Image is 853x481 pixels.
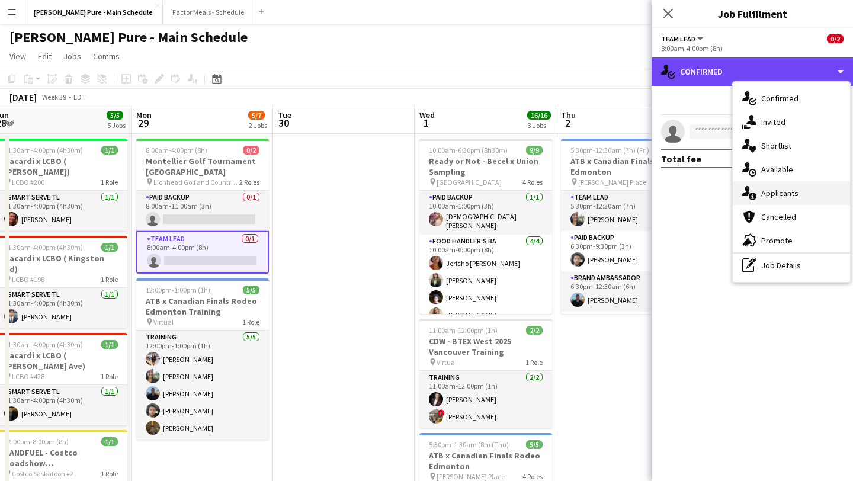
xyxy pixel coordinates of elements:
[101,469,118,478] span: 1 Role
[276,116,291,130] span: 30
[9,91,37,103] div: [DATE]
[661,44,844,53] div: 8:00am-4:00pm (8h)
[733,254,850,277] div: Job Details
[39,92,69,101] span: Week 39
[419,336,552,357] h3: CDW - BTEX West 2025 Vancouver Training
[4,243,83,252] span: 11:30am-4:00pm (4h30m)
[526,146,543,155] span: 9/9
[4,340,83,349] span: 11:30am-4:00pm (4h30m)
[419,450,552,472] h3: ATB x Canadian Finals Rodeo Edmonton
[136,278,269,440] app-job-card: 12:00pm-1:00pm (1h)5/5ATB x Canadian Finals Rodeo Edmonton Training Virtual1 RoleTraining5/512:00...
[528,121,550,130] div: 3 Jobs
[88,49,124,64] a: Comms
[761,211,796,222] span: Cancelled
[419,156,552,177] h3: Ready or Not - Becel x Union Sampling
[419,319,552,428] app-job-card: 11:00am-12:00pm (1h)2/2CDW - BTEX West 2025 Vancouver Training Virtual1 RoleTraining2/211:00am-12...
[243,286,259,294] span: 5/5
[153,318,174,326] span: Virtual
[146,146,207,155] span: 8:00am-4:00pm (8h)
[761,164,793,175] span: Available
[578,178,646,187] span: [PERSON_NAME] Place
[101,146,118,155] span: 1/1
[101,372,118,381] span: 1 Role
[146,286,210,294] span: 12:00pm-1:00pm (1h)
[522,472,543,481] span: 4 Roles
[12,275,44,284] span: LCBO #198
[761,235,793,246] span: Promote
[419,371,552,428] app-card-role: Training2/211:00am-12:00pm (1h)[PERSON_NAME]![PERSON_NAME]
[437,358,457,367] span: Virtual
[661,34,695,43] span: Team Lead
[136,139,269,274] app-job-card: 8:00am-4:00pm (8h)0/2Montellier Golf Tournament [GEOGRAPHIC_DATA] Lionhead Golf and Country Golf2...
[561,271,694,312] app-card-role: Brand Ambassador1/16:30pm-12:30am (6h)[PERSON_NAME]
[418,116,435,130] span: 1
[827,34,844,43] span: 0/2
[63,51,81,62] span: Jobs
[652,57,853,86] div: Confirmed
[101,275,118,284] span: 1 Role
[38,51,52,62] span: Edit
[12,178,44,187] span: LCBO #200
[136,296,269,317] h3: ATB x Canadian Finals Rodeo Edmonton Training
[101,340,118,349] span: 1/1
[437,178,502,187] span: [GEOGRAPHIC_DATA]
[661,34,705,43] button: Team Lead
[561,110,576,120] span: Thu
[525,358,543,367] span: 1 Role
[12,469,73,478] span: Costco Saskatoon #2
[101,437,118,446] span: 1/1
[419,110,435,120] span: Wed
[153,178,239,187] span: Lionhead Golf and Country Golf
[278,110,291,120] span: Tue
[429,326,498,335] span: 11:00am-12:00pm (1h)
[561,139,694,314] app-job-card: 5:30pm-12:30am (7h) (Fri)5/5ATB x Canadian Finals Rodeo Edmonton [PERSON_NAME] Place4 RolesTeam L...
[93,51,120,62] span: Comms
[438,409,445,416] span: !
[107,121,126,130] div: 5 Jobs
[559,116,576,130] span: 2
[527,111,551,120] span: 16/16
[761,93,799,104] span: Confirmed
[136,231,269,274] app-card-role: Team Lead0/18:00am-4:00pm (8h)
[561,156,694,177] h3: ATB x Canadian Finals Rodeo Edmonton
[761,140,791,151] span: Shortlist
[243,146,259,155] span: 0/2
[761,117,785,127] span: Invited
[239,178,259,187] span: 2 Roles
[437,472,505,481] span: [PERSON_NAME] Place
[107,111,123,120] span: 5/5
[429,146,508,155] span: 10:00am-6:30pm (8h30m)
[101,178,118,187] span: 1 Role
[73,92,86,101] div: EDT
[652,6,853,21] h3: Job Fulfilment
[12,372,44,381] span: LCBO #428
[419,139,552,314] app-job-card: 10:00am-6:30pm (8h30m)9/9Ready or Not - Becel x Union Sampling [GEOGRAPHIC_DATA]4 RolesPaid Backu...
[5,49,31,64] a: View
[522,178,543,187] span: 4 Roles
[134,116,152,130] span: 29
[59,49,86,64] a: Jobs
[242,318,259,326] span: 1 Role
[4,437,69,446] span: 12:00pm-8:00pm (8h)
[9,28,248,46] h1: [PERSON_NAME] Pure - Main Schedule
[561,312,694,369] app-card-role: Brand Ambassador2/2
[4,146,83,155] span: 11:30am-4:00pm (4h30m)
[561,191,694,231] app-card-role: Team Lead1/15:30pm-12:30am (7h)[PERSON_NAME]
[33,49,56,64] a: Edit
[248,111,265,120] span: 5/7
[9,51,26,62] span: View
[429,440,509,449] span: 5:30pm-1:30am (8h) (Thu)
[526,326,543,335] span: 2/2
[136,156,269,177] h3: Montellier Golf Tournament [GEOGRAPHIC_DATA]
[419,191,552,235] app-card-role: Paid Backup1/110:00am-1:00pm (3h)[DEMOGRAPHIC_DATA][PERSON_NAME]
[136,331,269,440] app-card-role: Training5/512:00pm-1:00pm (1h)[PERSON_NAME][PERSON_NAME][PERSON_NAME][PERSON_NAME][PERSON_NAME]
[419,235,552,326] app-card-role: Food Handler's BA4/410:00am-6:00pm (8h)Jericho [PERSON_NAME][PERSON_NAME][PERSON_NAME][PERSON_NAME]
[249,121,267,130] div: 2 Jobs
[163,1,254,24] button: Factor Meals - Schedule
[570,146,649,155] span: 5:30pm-12:30am (7h) (Fri)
